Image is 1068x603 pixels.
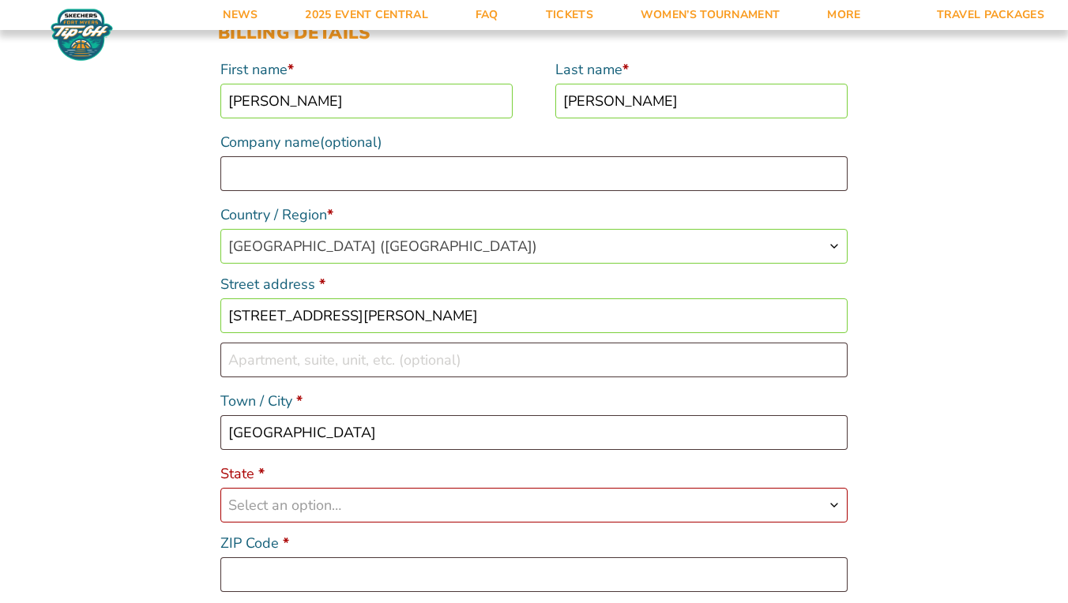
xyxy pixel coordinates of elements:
label: State [220,459,848,488]
img: Fort Myers Tip-Off [47,8,116,62]
label: Last name [555,55,848,84]
label: Street address [220,270,848,298]
label: Town / City [220,387,848,415]
span: Country / Region [220,229,848,264]
span: Select an option… [228,496,341,515]
h3: Billing details [218,23,850,43]
span: (optional) [320,133,382,152]
label: First name [220,55,513,84]
label: Country / Region [220,200,848,229]
label: ZIP Code [220,529,848,557]
span: United States (US) [221,230,847,263]
label: Company name [220,128,848,156]
input: Apartment, suite, unit, etc. (optional) [220,343,848,377]
input: House number and street name [220,298,848,333]
span: State [220,488,848,522]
